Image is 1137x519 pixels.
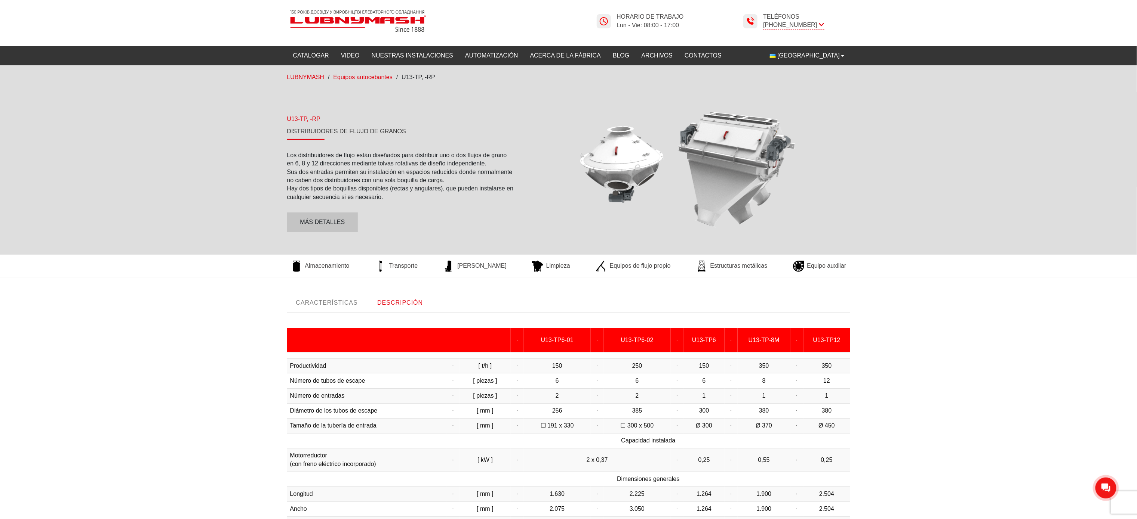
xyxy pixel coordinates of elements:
font: 1.264 [697,506,712,512]
font: 1 [762,392,766,399]
button: [GEOGRAPHIC_DATA] [764,49,850,63]
font: Productividad [290,363,326,369]
font: Equipos autocebantes [334,74,393,80]
img: ucranio [770,54,776,58]
font: Contactos [685,52,722,59]
a: Estructuras metálicas [692,261,771,272]
font: · [796,506,798,512]
font: Teléfonos [763,13,799,20]
a: Limpieza [528,261,574,272]
font: · [676,422,678,429]
font: [ piezas ] [473,377,497,384]
font: Video [341,52,360,59]
font: · [730,407,732,414]
a: [PERSON_NAME] [439,261,510,272]
font: [ mm ] [477,423,493,429]
font: [GEOGRAPHIC_DATA] [778,52,840,59]
font: · [596,377,598,384]
font: Los distribuidores de flujo están diseñados para distribuir uno o dos flujos de grano en 6, 8 y 1... [287,152,507,167]
font: 2 [556,392,559,399]
font: 250 [632,363,642,369]
font: · [730,506,732,512]
font: · [796,377,798,384]
img: Lubnymash [287,7,429,35]
font: · [516,407,518,414]
font: 2 [636,392,639,399]
font: Horario de trabajo [617,13,683,20]
font: · [676,491,678,497]
font: · [676,337,678,343]
font: · [796,491,798,497]
font: Hay dos tipos de boquillas disponibles (rectas y angulares), que pueden instalarse en cualquier s... [287,185,514,200]
font: 2.504 [819,491,834,497]
font: · [596,337,598,343]
font: [ mm ] [477,506,493,512]
font: ☐ 191 x 330 [541,423,574,429]
font: Equipos de flujo propio [610,262,671,269]
font: 1.264 [697,491,712,497]
font: 6 [703,377,706,384]
font: · [516,337,518,343]
font: · [516,422,518,429]
font: Motorreductor [290,453,328,459]
font: · [676,363,678,369]
font: / [328,74,329,80]
font: [ kW ] [477,457,493,463]
font: 12 [823,377,830,384]
font: · [730,422,732,429]
font: Nuestras instalaciones [372,52,453,59]
font: Distribuidores de flujo de granos [287,128,406,134]
font: Número de tubos de escape [290,377,365,384]
font: · [516,363,518,369]
font: · [730,377,732,384]
font: Almacenamiento [305,262,350,269]
font: 350 [759,363,769,369]
font: Equipo auxiliar [807,262,846,269]
a: Archivos [636,49,679,63]
font: · [516,392,518,399]
img: Icono de tiempo de Lubnymash [599,17,608,26]
a: LUBNYMASH [287,74,325,80]
font: 2.504 [819,506,834,512]
img: Icono de tiempo de Lubnymash [746,17,755,26]
font: · [676,506,678,512]
font: 1.900 [756,506,771,512]
font: · [730,491,732,497]
font: · [676,457,678,463]
font: Ø 370 [756,423,772,429]
a: Descripción [368,293,432,313]
font: 0,25 [821,457,833,463]
font: Sus dos entradas permiten su instalación en espacios reducidos donde normalmente no caben dos dis... [287,169,513,183]
a: Equipos de flujo propio [592,261,674,272]
font: · [796,363,798,369]
font: · [730,363,732,369]
font: [ piezas ] [473,392,497,399]
font: 256 [552,408,562,414]
font: / [396,74,398,80]
font: Limpieza [546,262,570,269]
font: · [516,377,518,384]
font: Acerca de la fábrica [530,52,601,59]
font: Capacidad instalada [621,437,675,444]
font: · [730,392,732,399]
font: · [452,377,454,384]
font: Lun - Vie: 08:00 - 17:00 [617,22,679,28]
a: Catalogar [287,49,335,63]
font: [ mm ] [477,491,493,497]
font: · [796,337,798,343]
font: 385 [632,408,642,414]
font: · [452,392,454,399]
font: 8 [762,377,766,384]
font: 150 [699,363,709,369]
font: Archivos [642,52,673,59]
font: 380 [822,408,832,414]
font: [PHONE_NUMBER] [763,22,817,28]
font: Tamaño de la tubería de entrada [290,423,377,429]
font: · [796,407,798,414]
font: 2 x 0,37 [587,457,608,463]
font: [ mm ] [477,408,493,414]
font: · [596,422,598,429]
font: · [596,407,598,414]
font: 1.900 [756,491,771,497]
font: 1 [703,392,706,399]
